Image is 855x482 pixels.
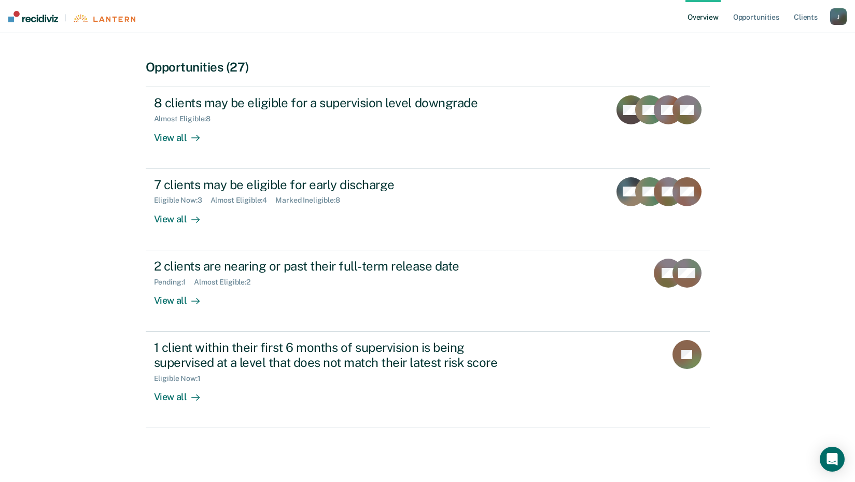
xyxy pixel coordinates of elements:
div: Almost Eligible : 2 [194,278,259,287]
a: | [8,11,135,22]
div: Opportunities (27) [146,60,710,75]
div: View all [154,382,212,403]
div: Eligible Now : 1 [154,374,209,383]
div: Pending : 1 [154,278,194,287]
div: 7 clients may be eligible for early discharge [154,177,518,192]
div: 1 client within their first 6 months of supervision is being supervised at a level that does not ... [154,340,518,370]
div: Eligible Now : 3 [154,196,211,205]
div: 2 clients are nearing or past their full-term release date [154,259,518,274]
img: Recidiviz [8,11,58,22]
div: View all [154,205,212,225]
div: Marked Ineligible : 8 [275,196,348,205]
div: Almost Eligible : 4 [211,196,276,205]
span: | [58,13,73,22]
div: View all [154,123,212,144]
div: Open Intercom Messenger [820,447,845,472]
div: View all [154,286,212,306]
div: 8 clients may be eligible for a supervision level downgrade [154,95,518,110]
div: Almost Eligible : 8 [154,115,219,123]
a: 1 client within their first 6 months of supervision is being supervised at a level that does not ... [146,332,710,428]
a: 8 clients may be eligible for a supervision level downgradeAlmost Eligible:8View all [146,87,710,168]
a: 7 clients may be eligible for early dischargeEligible Now:3Almost Eligible:4Marked Ineligible:8Vi... [146,169,710,250]
img: Lantern [73,15,135,22]
button: J [830,8,847,25]
a: 2 clients are nearing or past their full-term release datePending:1Almost Eligible:2View all [146,250,710,332]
